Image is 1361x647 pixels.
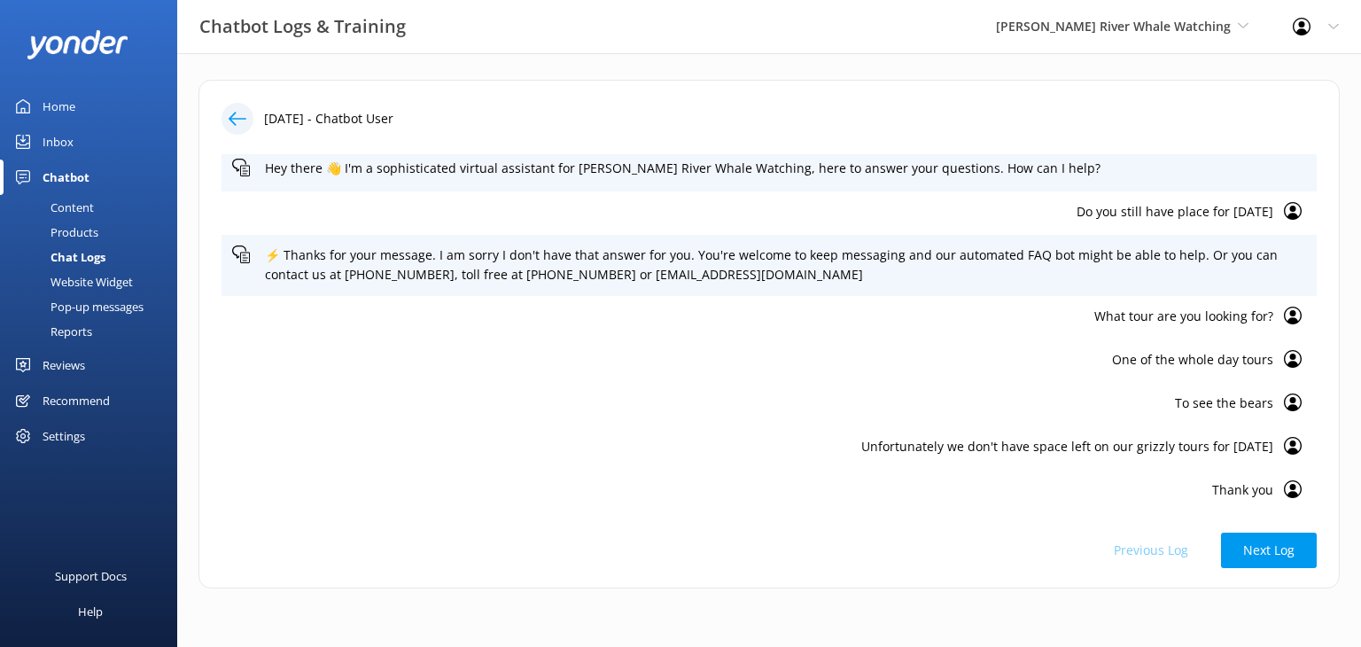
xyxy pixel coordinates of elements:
[11,294,144,319] div: Pop-up messages
[232,202,1273,222] p: Do you still have place for [DATE]
[43,347,85,383] div: Reviews
[11,245,177,269] a: Chat Logs
[199,12,406,41] h3: Chatbot Logs & Training
[232,307,1273,326] p: What tour are you looking for?
[232,394,1273,413] p: To see the bears
[43,124,74,160] div: Inbox
[11,195,94,220] div: Content
[232,480,1273,500] p: Thank you
[78,594,103,629] div: Help
[1221,533,1317,568] button: Next Log
[265,246,1306,285] p: ⚡ Thanks for your message. I am sorry I don't have that answer for you. You're welcome to keep me...
[11,269,177,294] a: Website Widget
[11,269,133,294] div: Website Widget
[11,195,177,220] a: Content
[264,109,393,129] p: [DATE] - Chatbot User
[43,89,75,124] div: Home
[265,159,1306,178] p: Hey there 👋 I'm a sophisticated virtual assistant for [PERSON_NAME] River Whale Watching, here to...
[11,319,177,344] a: Reports
[43,383,110,418] div: Recommend
[11,220,98,245] div: Products
[11,294,177,319] a: Pop-up messages
[43,160,89,195] div: Chatbot
[27,30,128,59] img: yonder-white-logo.png
[232,350,1273,370] p: One of the whole day tours
[55,558,127,594] div: Support Docs
[11,319,92,344] div: Reports
[11,245,105,269] div: Chat Logs
[996,18,1231,35] span: [PERSON_NAME] River Whale Watching
[232,437,1273,456] p: Unfortunately we don't have space left on our grizzly tours for [DATE]
[11,220,177,245] a: Products
[43,418,85,454] div: Settings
